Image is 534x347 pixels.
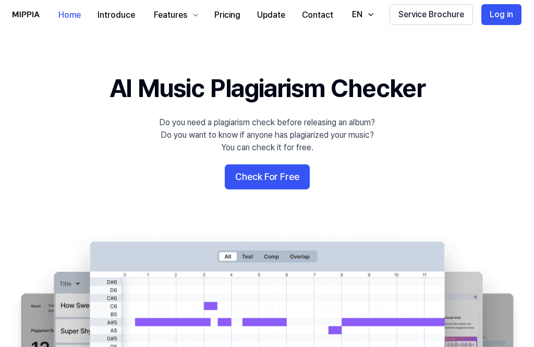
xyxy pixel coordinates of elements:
[249,5,294,26] button: Update
[350,8,365,21] div: EN
[152,9,189,21] div: Features
[50,1,89,29] a: Home
[143,5,206,26] button: Features
[110,71,425,106] h1: AI Music Plagiarism Checker
[390,4,473,25] button: Service Brochure
[342,4,381,25] button: EN
[89,5,143,26] button: Introduce
[481,4,521,25] button: Log in
[294,5,342,26] button: Contact
[206,5,249,26] button: Pricing
[159,116,375,154] div: Do you need a plagiarism check before releasing an album? Do you want to know if anyone has plagi...
[50,5,89,26] button: Home
[13,11,40,18] img: logo
[225,164,310,189] button: Check For Free
[249,1,294,29] a: Update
